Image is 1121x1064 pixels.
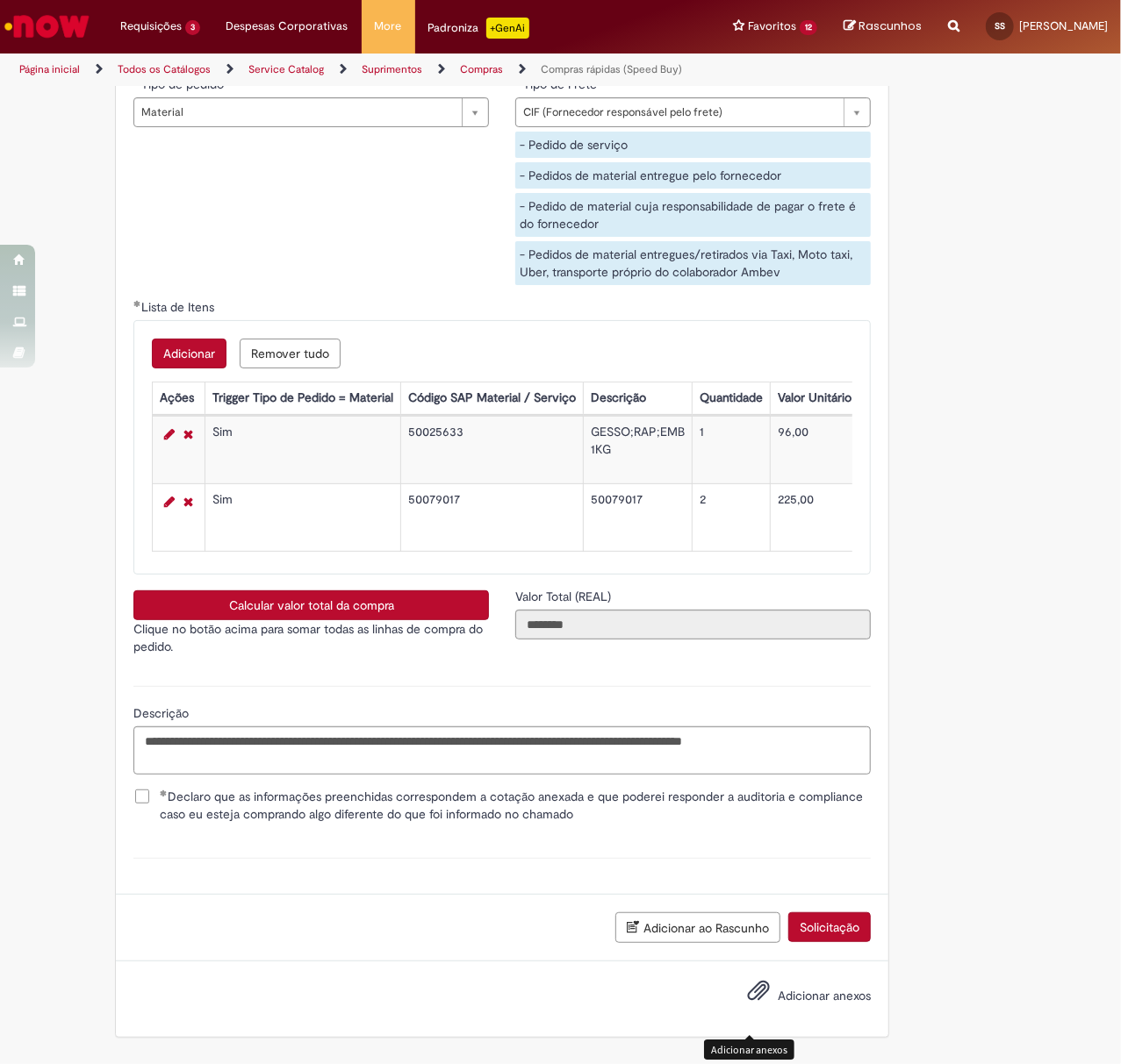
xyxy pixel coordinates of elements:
[523,98,835,126] span: CIF (Fornecedor responsável pelo frete)
[133,590,489,620] button: Calcular valor total da compra
[615,912,780,943] button: Adicionar ao Rascunho
[226,18,349,35] span: Despesas Corporativas
[401,484,584,552] td: 50079017
[13,54,734,86] ul: Trilhas de página
[541,62,682,76] a: Compras rápidas (Speed Buy)
[515,610,871,639] input: Valor Total (REAL)
[185,20,200,35] span: 3
[205,382,401,415] th: Trigger Tipo de Pedido = Material
[375,18,402,35] span: More
[401,417,584,484] td: 50025633
[515,132,871,158] div: - Pedido de serviço
[515,589,614,604] span: Somente leitura - Valor Total (REAL)
[152,339,226,368] button: Adicionar uma linha para Lista de Itens
[704,1039,794,1060] div: Adicionar anexos
[515,162,871,189] div: - Pedidos de material entregue pelo fornecedor
[778,988,871,1003] span: Adicionar anexos
[693,382,771,415] th: Quantidade
[743,975,774,1015] button: Adicionar anexos
[19,62,80,76] a: Página inicial
[995,20,1005,32] span: SS
[486,18,529,39] p: +GenAi
[693,417,771,484] td: 1
[160,491,179,512] a: Editar Linha 2
[179,491,198,512] a: Remover linha 2
[240,339,341,368] button: Remover todas as linhas de Lista de Itens
[118,62,211,76] a: Todos os Catálogos
[859,18,922,34] span: Rascunhos
[141,299,218,315] span: Lista de Itens
[584,484,693,552] td: 50079017
[133,705,192,721] span: Descrição
[788,912,871,942] button: Solicitação
[428,18,529,39] div: Padroniza
[133,300,141,307] span: Obrigatório Preenchido
[160,424,179,445] a: Editar Linha 1
[693,484,771,552] td: 2
[771,417,859,484] td: 96,00
[401,382,584,415] th: Código SAP Material / Serviço
[844,18,922,35] a: Rascunhos
[515,588,614,605] label: Somente leitura - Valor Total (REAL)
[160,788,871,823] span: Declaro que as informações preenchidas correspondem a cotação anexada e que poderei responder a a...
[584,417,693,484] td: GESSO;RAP;EMB 1KG
[133,620,489,655] p: Clique no botão acima para somar todas as linhas de compra do pedido.
[141,98,453,126] span: Material
[515,241,871,285] div: - Pedidos de material entregues/retirados via Taxi, Moto taxi, Uber, transporte próprio do colabo...
[133,726,871,775] textarea: Descrição
[1019,18,1108,33] span: [PERSON_NAME]
[205,484,401,552] td: Sim
[515,193,871,237] div: - Pedido de material cuja responsabilidade de pagar o frete é do fornecedor
[205,417,401,484] td: Sim
[771,382,859,415] th: Valor Unitário
[584,382,693,415] th: Descrição
[120,18,182,35] span: Requisições
[160,789,168,796] span: Obrigatório Preenchido
[748,18,796,35] span: Favoritos
[248,62,324,76] a: Service Catalog
[362,62,422,76] a: Suprimentos
[2,9,92,44] img: ServiceNow
[179,424,198,445] a: Remover linha 1
[460,62,503,76] a: Compras
[771,484,859,552] td: 225,00
[153,382,205,415] th: Ações
[800,20,817,35] span: 12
